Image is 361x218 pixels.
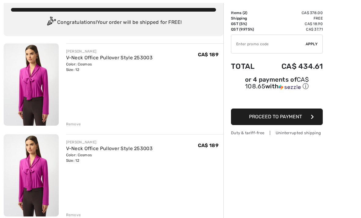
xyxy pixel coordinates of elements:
[231,21,264,27] td: GST (5%)
[244,11,246,15] span: 2
[198,52,218,57] span: CA$ 189
[231,77,323,93] div: or 4 payments ofCA$ 108.65withSezzle Click to learn more about Sezzle
[66,55,153,61] a: V-Neck Office Pullover Style 253003
[231,16,264,21] td: Shipping
[264,16,323,21] td: Free
[45,17,57,29] img: Congratulation2.svg
[279,84,301,90] img: Sezzle
[264,56,323,77] td: CA$ 434.61
[66,152,153,163] div: Color: Cosmos Size: 12
[264,21,323,27] td: CA$ 18.90
[264,27,323,32] td: CA$ 37.71
[231,35,306,53] input: Promo code
[231,109,323,125] button: Proceed to Payment
[306,41,318,47] span: Apply
[231,93,323,106] iframe: PayPal-paypal
[66,121,81,127] div: Remove
[4,43,59,126] img: V-Neck Office Pullover Style 253003
[66,146,153,151] a: V-Neck Office Pullover Style 253003
[249,114,302,120] span: Proceed to Payment
[4,134,59,216] img: V-Neck Office Pullover Style 253003
[231,27,264,32] td: QST (9.975%)
[198,142,218,148] span: CA$ 189
[264,10,323,16] td: CA$ 378.00
[11,17,216,29] div: Congratulations! Your order will be shipped for FREE!
[66,212,81,218] div: Remove
[245,76,309,90] span: CA$ 108.65
[231,56,264,77] td: Total
[231,77,323,91] div: or 4 payments of with
[66,49,153,54] div: [PERSON_NAME]
[66,61,153,72] div: Color: Cosmos Size: 12
[66,139,153,145] div: [PERSON_NAME]
[231,130,323,136] div: Duty & tariff-free | Uninterrupted shipping
[231,10,264,16] td: Items ( )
